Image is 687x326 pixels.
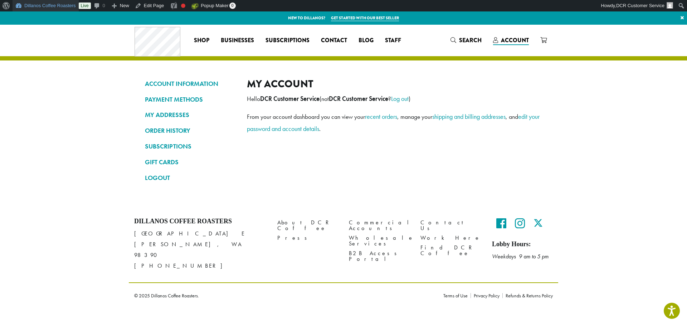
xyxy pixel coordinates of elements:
a: Staff [379,35,407,46]
a: PAYMENT METHODS [145,93,236,106]
em: Weekdays 9 am to 5 pm [492,253,549,260]
span: Subscriptions [265,36,310,45]
a: Privacy Policy [471,293,502,298]
a: SUBSCRIPTIONS [145,140,236,152]
a: Press [277,233,338,243]
a: Get started with our best seller [331,15,399,21]
a: Work Here [420,233,481,243]
h5: Lobby Hours: [492,240,553,248]
span: Account [501,36,529,44]
a: LOGOUT [145,172,236,184]
a: GIFT CARDS [145,156,236,168]
span: Search [459,36,482,44]
p: Hello (not ? ) [247,93,542,105]
span: Shop [194,36,209,45]
a: Shop [188,35,215,46]
a: Live [79,3,91,9]
a: MY ADDRESSES [145,109,236,121]
span: DCR Customer Service [616,3,664,8]
p: © 2025 Dillanos Coffee Roasters. [134,293,433,298]
a: Terms of Use [443,293,471,298]
a: About DCR Coffee [277,218,338,233]
a: Contact Us [420,218,481,233]
a: B2B Access Portal [349,249,410,264]
span: 0 [229,3,236,9]
a: ORDER HISTORY [145,125,236,137]
p: [GEOGRAPHIC_DATA] E [PERSON_NAME], WA 98390 [PHONE_NUMBER] [134,228,267,271]
h4: Dillanos Coffee Roasters [134,218,267,225]
nav: Account pages [145,78,236,190]
span: Businesses [221,36,254,45]
a: Commercial Accounts [349,218,410,233]
span: Contact [321,36,347,45]
a: Search [445,34,487,46]
span: Staff [385,36,401,45]
p: From your account dashboard you can view your , manage your , and . [247,111,542,135]
a: Log out [391,94,409,103]
a: ACCOUNT INFORMATION [145,78,236,90]
div: Focus keyphrase not set [181,4,185,8]
span: Blog [359,36,374,45]
a: Wholesale Services [349,233,410,249]
strong: DCR Customer Service [329,95,388,103]
a: recent orders [365,112,397,121]
strong: DCR Customer Service [260,95,320,103]
a: shipping and billing addresses [432,112,506,121]
a: × [677,11,687,24]
a: Refunds & Returns Policy [502,293,553,298]
h2: My account [247,78,542,90]
a: Find DCR Coffee [420,243,481,258]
